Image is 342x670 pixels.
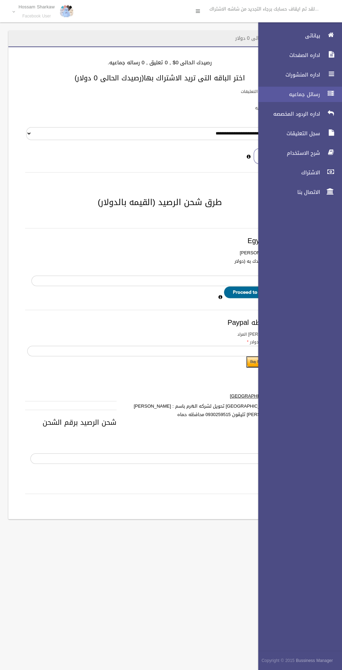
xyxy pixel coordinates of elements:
a: الاتصال بنا [252,184,342,200]
a: بياناتى [252,28,342,43]
label: باقات الرد الالى على التعليقات [241,88,296,95]
a: اداره المنشورات [252,67,342,82]
a: رسائل جماعيه [252,87,342,102]
span: اداره الصفحات [252,52,322,59]
p: Hossam Sharkaw [18,4,55,9]
h3: الدفع بواسطه Paypal [25,319,295,326]
span: رسائل جماعيه [252,91,322,98]
a: سجل التعليقات [252,126,342,141]
h2: طرق شحن الرصيد (القيمه بالدولار) [17,198,303,207]
span: سجل التعليقات [252,130,322,137]
h3: اختر الباقه التى تريد الاشتراك بها(رصيدك الحالى 0 دولار) [17,74,303,82]
span: الاشتراك [252,169,322,176]
a: اداره الردود المخصصه [252,106,342,122]
span: بياناتى [252,32,322,39]
a: الاشتراك [252,165,342,180]
header: الاشتراك - رصيدك الحالى 0 دولار [227,31,311,45]
input: Submit [246,356,298,367]
label: باقات الرسائل الجماعيه [255,104,296,112]
span: اداره الردود المخصصه [252,110,322,117]
span: Copyright © 2015 [261,657,295,664]
h3: Egypt payment [25,237,295,245]
label: من [GEOGRAPHIC_DATA] [117,392,289,400]
span: شرح الاستخدام [252,150,322,156]
a: اداره الصفحات [252,48,342,63]
a: شرح الاستخدام [252,145,342,161]
span: الاتصال بنا [252,189,322,196]
h3: شحن الرصيد برقم الشحن [25,418,295,426]
label: داخل [GEOGRAPHIC_DATA] تحويل لشركه الهرم باسم : [PERSON_NAME] [PERSON_NAME] تليقون 0930259515 محا... [117,402,289,419]
small: Facebook User [18,14,55,19]
strong: Bussiness Manager [296,657,333,664]
h4: رصيدك الحالى 0$ , 0 تعليق , 0 رساله جماعيه. [17,60,303,66]
span: اداره المنشورات [252,71,322,78]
